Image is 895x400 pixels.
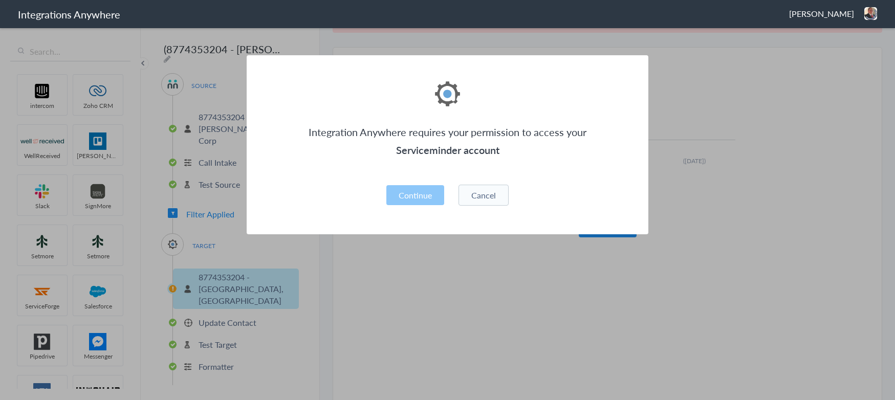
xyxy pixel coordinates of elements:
span: [PERSON_NAME] [789,8,854,19]
h1: Integrations Anywhere [18,7,120,21]
img: jason-pledge-people.PNG [864,7,877,20]
img: serviceminder-logo.svg [431,77,464,110]
button: Cancel [459,185,509,206]
button: Continue [386,185,444,205]
p: Integration Anywhere requires your permission to access your [308,123,587,141]
h3: Serviceminder account [308,141,587,159]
